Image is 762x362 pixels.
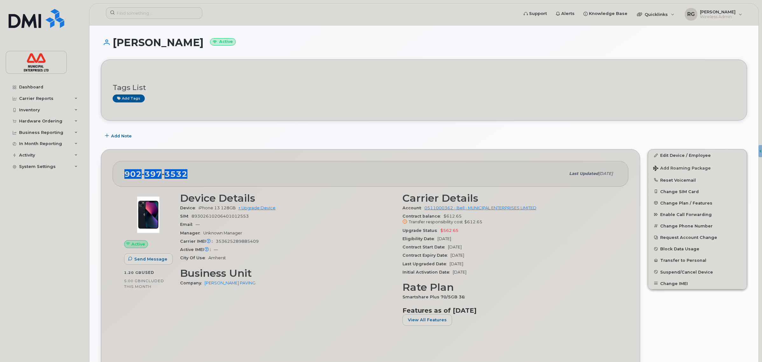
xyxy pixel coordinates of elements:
button: Reset Voicemail [648,174,747,186]
button: Enable Call Forwarding [648,209,747,220]
span: Transfer responsibility cost [409,219,463,224]
span: 1.20 GB [124,270,142,275]
span: [DATE] [437,236,451,241]
span: [DATE] [453,270,466,275]
span: Active [131,241,145,247]
span: Contract Expiry Date [402,253,451,258]
span: Suspend/Cancel Device [660,269,713,274]
button: Block Data Usage [648,243,747,254]
span: iPhone 13 128GB [199,205,236,210]
span: Unknown Manager [203,231,242,235]
button: View All Features [402,314,452,326]
span: 5.00 GB [124,279,141,283]
span: $612.65 [464,219,482,224]
span: SIM [180,214,192,219]
small: Active [210,38,236,45]
span: Amherst [208,255,226,260]
span: Device [180,205,199,210]
h3: Carrier Details [402,192,617,204]
span: 89302610206401012553 [192,214,249,219]
a: Edit Device / Employee [648,150,747,161]
h3: Rate Plan [402,282,617,293]
span: Carrier IMEI [180,239,216,244]
span: Email [180,222,196,227]
span: Add Note [111,133,132,139]
h3: Business Unit [180,268,395,279]
span: Initial Activation Date [402,270,453,275]
h3: Tags List [113,84,735,92]
button: Change SIM Card [648,186,747,197]
span: View All Features [408,317,447,323]
span: — [196,222,200,227]
span: Send Message [134,256,167,262]
span: Last updated [569,171,598,176]
a: [PERSON_NAME] PAVING [205,281,255,285]
span: Manager [180,231,203,235]
a: 0511000362 - Bell - MUNICIPAL ENTERPRISES LIMITED [424,205,536,210]
span: $562.65 [440,228,458,233]
button: Add Roaming Package [648,161,747,174]
span: Eligibility Date [402,236,437,241]
span: Company [180,281,205,285]
span: [DATE] [451,253,464,258]
span: 353625289885409 [216,239,259,244]
img: image20231002-3703462-1ig824h.jpeg [129,196,167,234]
h1: [PERSON_NAME] [101,37,747,48]
button: Suspend/Cancel Device [648,266,747,278]
span: Account [402,205,424,210]
h3: Device Details [180,192,395,204]
span: Contract balance [402,214,444,219]
span: Smartshare Plus 70/5GB 36 [402,295,468,299]
span: Last Upgraded Date [402,261,450,266]
span: Contract Start Date [402,245,448,249]
span: Add Roaming Package [653,166,711,172]
span: [DATE] [448,245,462,249]
button: Send Message [124,253,173,265]
span: — [214,247,218,252]
span: included this month [124,278,164,289]
span: used [142,270,154,275]
span: [DATE] [450,261,463,266]
span: $612.65 [402,214,617,225]
button: Change Plan / Features [648,197,747,209]
button: Request Account Change [648,232,747,243]
span: City Of Use [180,255,208,260]
button: Add Note [101,130,137,142]
span: 3532 [162,169,187,179]
button: Change Phone Number [648,220,747,232]
span: Upgrade Status [402,228,440,233]
span: Active IMEI [180,247,214,252]
span: 902 [124,169,187,179]
button: Change IMEI [648,278,747,289]
a: + Upgrade Device [238,205,276,210]
span: [DATE] [598,171,613,176]
span: Enable Call Forwarding [660,212,712,217]
span: 397 [142,169,162,179]
button: Transfer to Personal [648,254,747,266]
h3: Features as of [DATE] [402,307,617,314]
a: Add tags [113,94,145,102]
span: Change Plan / Features [660,200,712,205]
